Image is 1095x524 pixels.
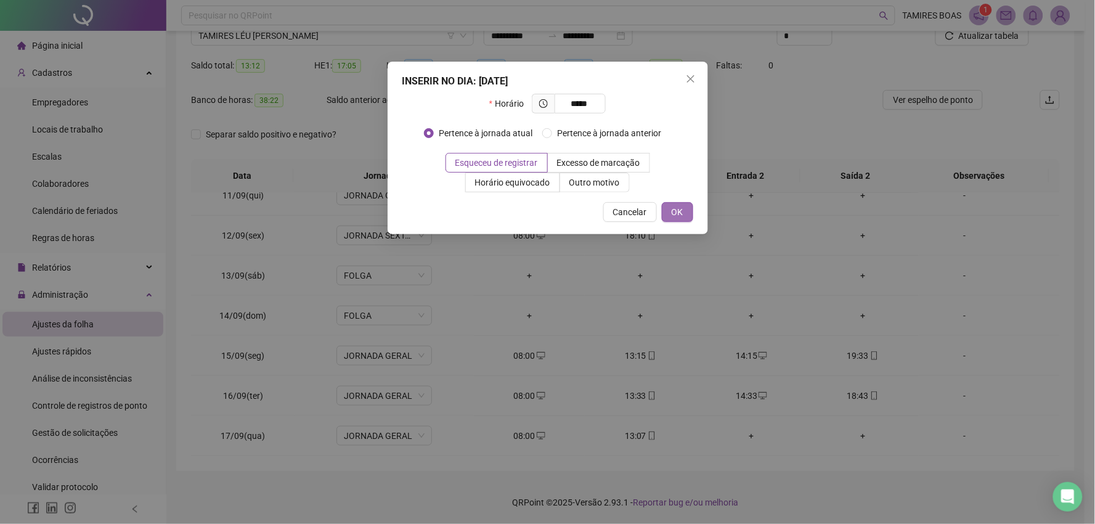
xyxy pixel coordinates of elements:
span: Pertence à jornada atual [434,126,537,140]
span: Excesso de marcação [557,158,640,168]
button: OK [662,202,693,222]
button: Close [681,69,701,89]
label: Horário [489,94,532,113]
button: Cancelar [603,202,657,222]
span: Pertence à jornada anterior [552,126,666,140]
span: Cancelar [613,205,647,219]
div: INSERIR NO DIA : [DATE] [402,74,693,89]
span: OK [672,205,683,219]
span: Horário equivocado [475,178,550,187]
span: Esqueceu de registrar [455,158,538,168]
span: close [686,74,696,84]
div: Open Intercom Messenger [1053,482,1083,512]
span: clock-circle [539,99,548,108]
span: Outro motivo [569,178,620,187]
